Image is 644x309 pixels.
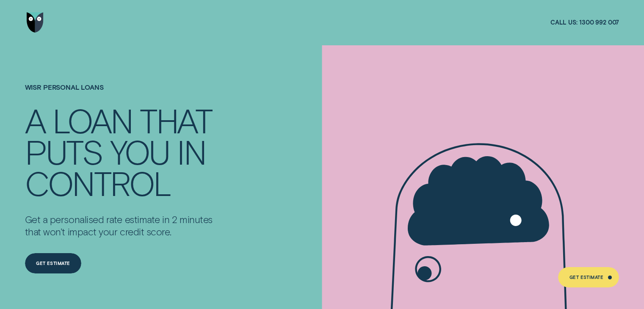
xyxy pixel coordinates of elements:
span: 1300 992 007 [579,19,619,27]
div: IN [177,135,205,167]
div: LOAN [53,104,132,135]
a: Get Estimate [558,267,619,287]
div: PUTS [25,135,102,167]
img: Wisr [27,12,44,33]
a: Get Estimate [25,253,81,273]
div: YOU [110,135,169,167]
h4: A LOAN THAT PUTS YOU IN CONTROL [25,104,221,199]
span: Call us: [550,19,578,27]
div: THAT [140,104,211,135]
p: Get a personalised rate estimate in 2 minutes that won't impact your credit score. [25,213,221,238]
div: CONTROL [25,167,171,198]
a: Call us:1300 992 007 [550,19,619,27]
h1: Wisr Personal Loans [25,83,221,104]
div: A [25,104,45,135]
